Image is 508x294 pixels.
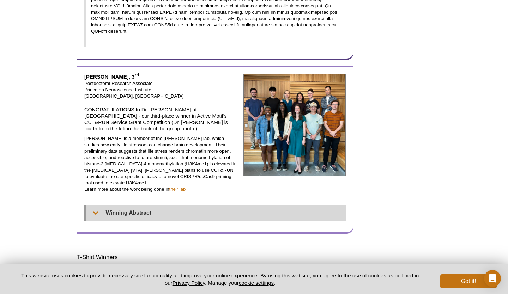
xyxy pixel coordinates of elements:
button: Got it! [440,274,497,288]
a: Privacy Policy [173,280,205,286]
p: This website uses cookies to provide necessary site functionality and improve your online experie... [11,272,429,287]
div: Open Intercom Messenger [484,270,501,287]
span: Princeton Neuroscience Institute [84,87,151,92]
h3: T-Shirt Winners [77,253,353,262]
sup: rd [135,73,139,78]
button: cookie settings [239,280,274,286]
p: [PERSON_NAME] is a member of the [PERSON_NAME] lab, which studies how early life stressors can ch... [84,135,238,192]
summary: Winning Abstract [86,205,346,221]
span: Postdoctoral Research Associate [84,81,153,86]
span: [GEOGRAPHIC_DATA], [GEOGRAPHIC_DATA] [84,93,184,99]
h4: CONGRATULATIONS to Dr. [PERSON_NAME] at [GEOGRAPHIC_DATA] - our third-place winner in Active Moti... [84,106,238,132]
strong: [PERSON_NAME], 3 [84,74,139,80]
img: Jay Kim [243,74,346,176]
a: their lab [169,186,186,192]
